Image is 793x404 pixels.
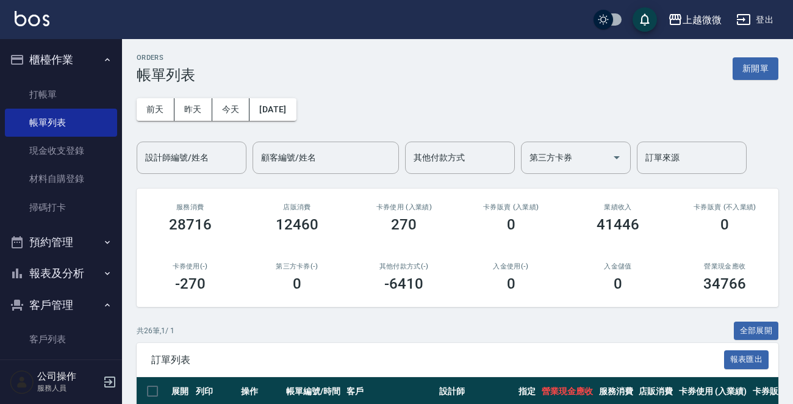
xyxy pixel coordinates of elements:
h2: 入金使用(-) [472,262,550,270]
h3: -270 [175,275,206,292]
button: 上越微微 [663,7,727,32]
h3: 0 [293,275,301,292]
div: 上越微微 [683,12,722,27]
h3: 41446 [597,216,639,233]
h3: -6410 [384,275,423,292]
a: 新開單 [733,62,778,74]
h3: 服務消費 [151,203,229,211]
a: 報表匯出 [724,353,769,365]
p: 共 26 筆, 1 / 1 [137,325,174,336]
a: 客戶列表 [5,325,117,353]
h2: 卡券使用(-) [151,262,229,270]
button: Open [607,148,626,167]
button: 報表及分析 [5,258,117,289]
a: 帳單列表 [5,109,117,137]
h2: 其他付款方式(-) [365,262,443,270]
h3: 270 [391,216,417,233]
button: save [633,7,657,32]
img: Logo [15,11,49,26]
button: 昨天 [174,98,212,121]
h2: 業績收入 [579,203,656,211]
button: 登出 [731,9,778,31]
a: 材料自購登錄 [5,165,117,193]
button: 櫃檯作業 [5,44,117,76]
h2: ORDERS [137,54,195,62]
a: 掃碼打卡 [5,193,117,222]
img: Person [10,370,34,394]
h3: 34766 [703,275,746,292]
button: [DATE] [249,98,296,121]
h2: 卡券販賣 (入業績) [472,203,550,211]
h3: 0 [507,216,515,233]
button: 報表匯出 [724,350,769,369]
button: 前天 [137,98,174,121]
button: 預約管理 [5,226,117,258]
h3: 0 [614,275,622,292]
p: 服務人員 [37,383,99,394]
a: 打帳單 [5,81,117,109]
h2: 入金儲值 [579,262,656,270]
h2: 卡券使用 (入業績) [365,203,443,211]
h3: 12460 [276,216,318,233]
button: 客戶管理 [5,289,117,321]
h3: 0 [720,216,729,233]
button: 今天 [212,98,250,121]
h2: 卡券販賣 (不入業績) [686,203,764,211]
a: 現金收支登錄 [5,137,117,165]
button: 新開單 [733,57,778,80]
a: 卡券管理 [5,354,117,382]
h3: 28716 [169,216,212,233]
span: 訂單列表 [151,354,724,366]
h2: 營業現金應收 [686,262,764,270]
h3: 0 [507,275,515,292]
h3: 帳單列表 [137,67,195,84]
h2: 店販消費 [258,203,335,211]
button: 全部展開 [734,322,779,341]
h2: 第三方卡券(-) [258,262,335,270]
h5: 公司操作 [37,370,99,383]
